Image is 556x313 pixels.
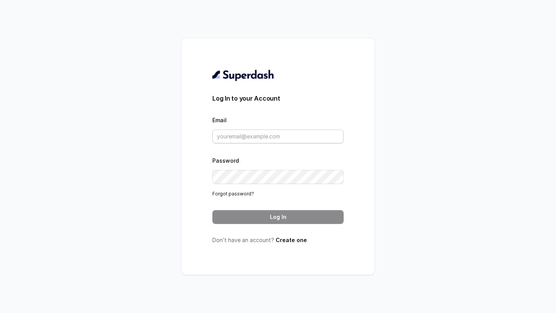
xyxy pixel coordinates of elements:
a: Forgot password? [212,191,254,197]
input: youremail@example.com [212,130,344,143]
label: Password [212,157,239,164]
a: Create one [276,237,307,243]
label: Email [212,117,227,123]
h3: Log In to your Account [212,94,344,103]
p: Don’t have an account? [212,236,344,244]
img: light.svg [212,69,275,81]
button: Log In [212,210,344,224]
